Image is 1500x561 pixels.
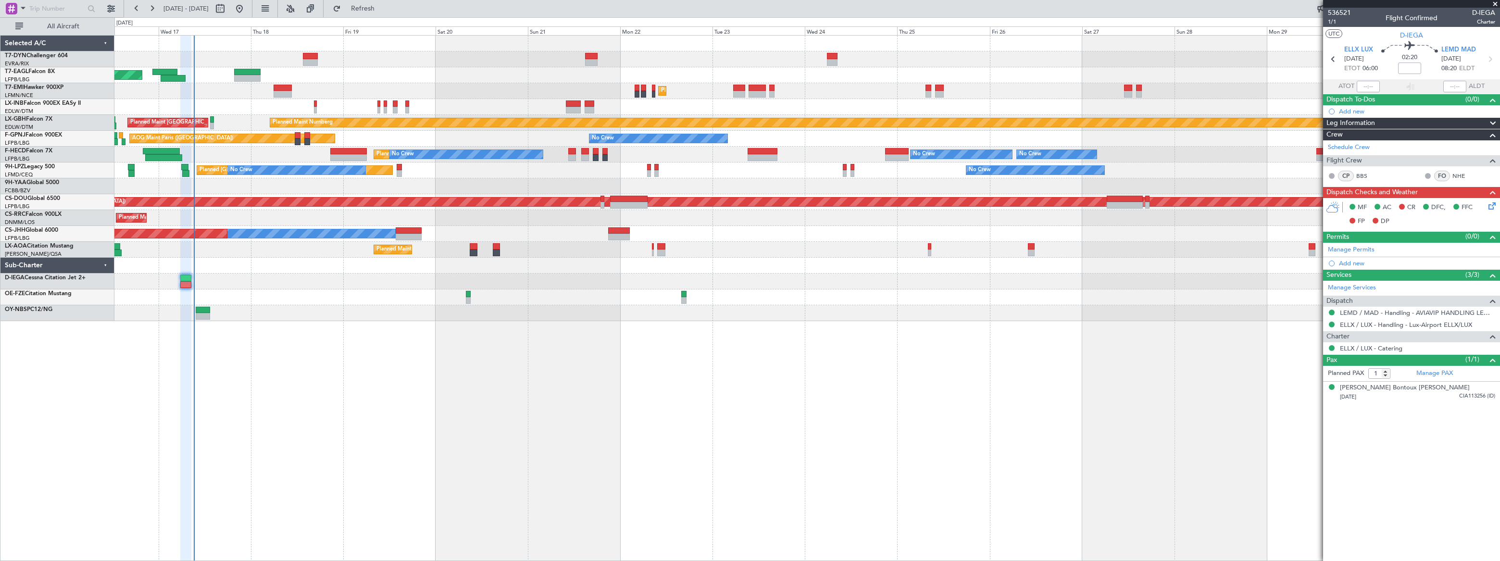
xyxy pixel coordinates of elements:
span: Leg Information [1326,118,1375,129]
span: 02:20 [1402,53,1417,62]
span: CS-DOU [5,196,27,201]
a: T7-EMIHawker 900XP [5,85,63,90]
label: Planned PAX [1328,369,1364,378]
span: F-HECD [5,148,26,154]
div: [PERSON_NAME] Bontoux [PERSON_NAME] [1340,383,1470,393]
span: ELDT [1459,64,1475,74]
a: LX-INBFalcon 900EX EASy II [5,100,81,106]
input: --:-- [1357,81,1380,92]
span: CS-JHH [5,227,25,233]
span: LX-AOA [5,243,27,249]
span: [DATE] - [DATE] [163,4,209,13]
span: AC [1383,203,1391,212]
span: (0/0) [1465,94,1479,104]
span: Flight Crew [1326,155,1362,166]
div: Planned Maint [GEOGRAPHIC_DATA] [661,84,753,98]
span: D-IEGA [1400,30,1423,40]
span: OY-NBS [5,307,27,312]
span: LX-GBH [5,116,26,122]
span: CR [1407,203,1415,212]
span: ALDT [1469,82,1485,91]
div: No Crew [392,147,414,162]
span: Crew [1326,129,1343,140]
a: LFPB/LBG [5,235,30,242]
span: Permits [1326,232,1349,243]
span: DFC, [1431,203,1446,212]
div: No Crew [913,147,935,162]
span: [DATE] [1344,54,1364,64]
div: Sat 27 [1082,26,1175,35]
span: 9H-YAA [5,180,26,186]
div: Mon 29 [1267,26,1359,35]
span: Services [1326,270,1351,281]
a: OE-FZECitation Mustang [5,291,72,297]
span: LEMD MAD [1441,45,1476,55]
span: Dispatch Checks and Weather [1326,187,1418,198]
a: ELLX / LUX - Catering [1340,344,1402,352]
button: UTC [1325,29,1342,38]
div: No Crew [1019,147,1041,162]
span: Charter [1472,18,1495,26]
a: EVRA/RIX [5,60,29,67]
a: OY-NBSPC12/NG [5,307,52,312]
a: T7-EAGLFalcon 8X [5,69,55,75]
a: 9H-LPZLegacy 500 [5,164,55,170]
a: Manage Permits [1328,245,1375,255]
span: [DATE] [1340,393,1356,400]
a: LFPB/LBG [5,155,30,162]
a: D-IEGACessna Citation Jet 2+ [5,275,86,281]
a: LFPB/LBG [5,203,30,210]
div: CP [1338,171,1354,181]
button: All Aircraft [11,19,104,34]
div: Sat 20 [436,26,528,35]
div: Thu 25 [897,26,989,35]
div: FO [1434,171,1450,181]
span: Charter [1326,331,1350,342]
span: D-IEGA [5,275,25,281]
div: Wed 17 [159,26,251,35]
span: Dispatch [1326,296,1353,307]
div: No Crew [230,163,252,177]
a: 9H-YAAGlobal 5000 [5,180,59,186]
span: T7-EMI [5,85,24,90]
span: 06:00 [1362,64,1378,74]
a: F-HECDFalcon 7X [5,148,52,154]
div: Planned Maint Nurnberg [273,115,333,130]
div: AOG Maint Paris ([GEOGRAPHIC_DATA]) [132,131,233,146]
a: LFMD/CEQ [5,171,33,178]
span: Pax [1326,355,1337,366]
div: Sun 21 [528,26,620,35]
span: (3/3) [1465,270,1479,280]
a: EDLW/DTM [5,108,33,115]
a: [PERSON_NAME]/QSA [5,250,62,258]
div: Thu 18 [251,26,343,35]
span: FP [1358,217,1365,226]
a: FCBB/BZV [5,187,30,194]
span: F-GPNJ [5,132,25,138]
div: Add new [1339,107,1495,115]
a: Schedule Crew [1328,143,1370,152]
span: [DATE] [1441,54,1461,64]
a: LX-AOACitation Mustang [5,243,74,249]
a: LFPB/LBG [5,76,30,83]
a: Manage Services [1328,283,1376,293]
span: 536521 [1328,8,1351,18]
span: FFC [1462,203,1473,212]
span: T7-EAGL [5,69,28,75]
a: T7-DYNChallenger 604 [5,53,68,59]
a: LX-GBHFalcon 7X [5,116,52,122]
span: 1/1 [1328,18,1351,26]
span: 08:20 [1441,64,1457,74]
span: ETOT [1344,64,1360,74]
a: CS-JHHGlobal 6000 [5,227,58,233]
div: Tue 23 [712,26,805,35]
button: Refresh [328,1,386,16]
div: Fri 26 [990,26,1082,35]
div: Add new [1339,259,1495,267]
div: Planned [GEOGRAPHIC_DATA] ([GEOGRAPHIC_DATA]) [200,163,336,177]
span: All Aircraft [25,23,101,30]
a: LEMD / MAD - Handling - AVIAVIP HANDLING LEMD /MAD [1340,309,1495,317]
span: 9H-LPZ [5,164,24,170]
div: No Crew [969,163,991,177]
a: LFMN/NCE [5,92,33,99]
